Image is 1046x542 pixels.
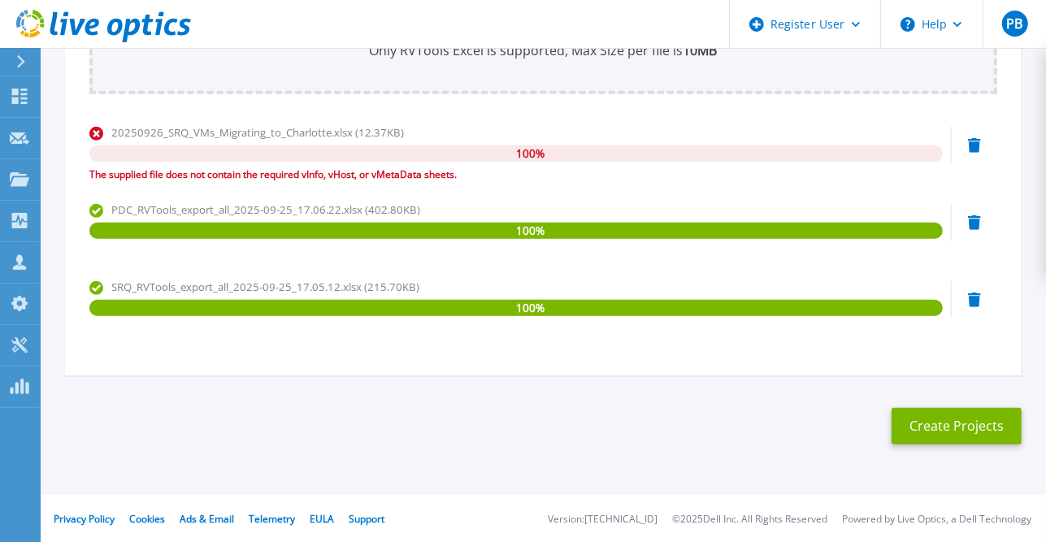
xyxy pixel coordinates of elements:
span: PDC_RVTools_export_all_2025-09-25_17.06.22.xlsx (402.80KB) [111,202,420,217]
a: Support [349,512,384,526]
a: Privacy Policy [54,512,115,526]
span: SRQ_RVTools_export_all_2025-09-25_17.05.12.xlsx (215.70KB) [111,280,419,294]
button: Create Projects [892,408,1022,444]
a: EULA [310,512,334,526]
div: The supplied file does not contain the required vInfo, vHost, or vMetaData sheets. [89,167,943,183]
span: 20250926_SRQ_VMs_Migrating_to_Charlotte.xlsx (12.37KB) [111,125,404,140]
b: 10MB [684,41,718,59]
a: Telemetry [249,512,295,526]
li: © 2025 Dell Inc. All Rights Reserved [672,514,827,525]
li: Powered by Live Optics, a Dell Technology [842,514,1031,525]
span: 100 % [516,223,545,239]
span: PB [1006,17,1022,30]
span: 100 % [516,300,545,316]
a: Cookies [129,512,165,526]
span: 100 % [516,145,545,162]
li: Version: [TECHNICAL_ID] [548,514,658,525]
p: Only RVTools Excel is supported, Max Size per file is [99,41,987,59]
a: Ads & Email [180,512,234,526]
